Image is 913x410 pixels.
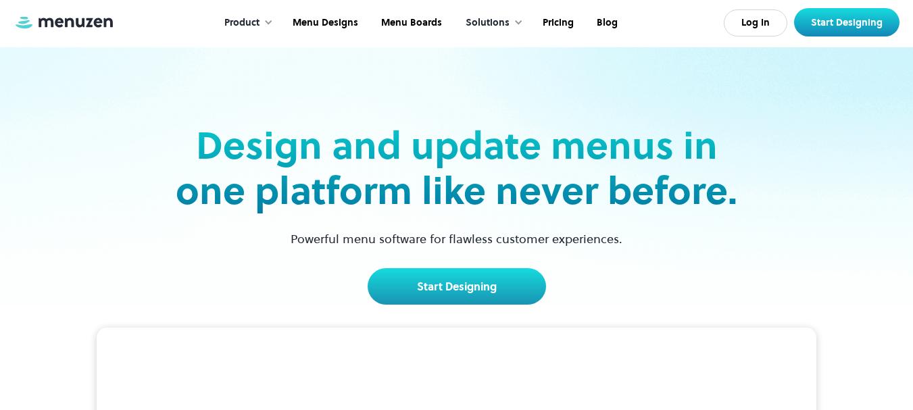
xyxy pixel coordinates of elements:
[466,16,510,30] div: Solutions
[280,2,368,44] a: Menu Designs
[172,123,742,213] h2: Design and update menus in one platform like never before.
[368,2,452,44] a: Menu Boards
[584,2,628,44] a: Blog
[368,268,546,305] a: Start Designing
[530,2,584,44] a: Pricing
[211,2,280,44] div: Product
[224,16,260,30] div: Product
[452,2,530,44] div: Solutions
[724,9,787,36] a: Log In
[794,8,899,36] a: Start Designing
[274,230,639,248] p: Powerful menu software for flawless customer experiences.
